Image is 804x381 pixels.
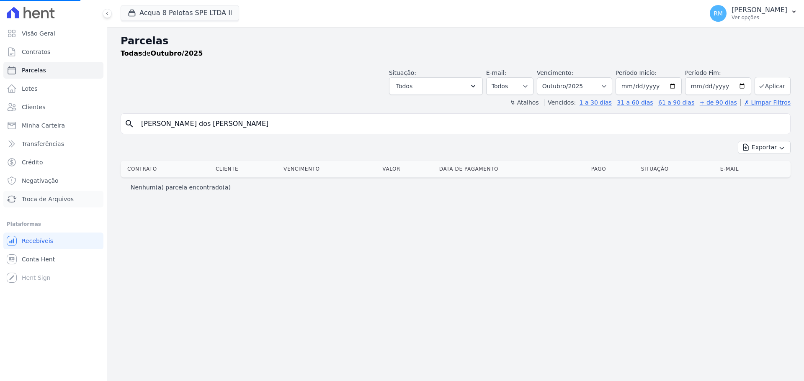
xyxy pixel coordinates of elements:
a: Parcelas [3,62,103,79]
span: RM [714,10,723,16]
a: 61 a 90 dias [658,99,694,106]
span: Minha Carteira [22,121,65,130]
span: Visão Geral [22,29,55,38]
strong: Outubro/2025 [151,49,203,57]
input: Buscar por nome do lote ou do cliente [136,115,787,132]
th: Data de Pagamento [436,161,588,177]
button: RM [PERSON_NAME] Ver opções [703,2,804,25]
h2: Parcelas [121,33,791,49]
span: Negativação [22,176,59,185]
label: ↯ Atalhos [510,99,539,106]
strong: Todas [121,49,142,57]
a: Negativação [3,172,103,189]
th: E-mail [717,161,775,177]
button: Acqua 8 Pelotas SPE LTDA Ii [121,5,239,21]
span: Crédito [22,158,43,166]
span: Parcelas [22,66,46,74]
span: Troca de Arquivos [22,195,74,203]
a: Recebíveis [3,233,103,249]
th: Vencimento [280,161,379,177]
label: Situação: [389,69,416,76]
label: Período Inicío: [616,69,657,76]
i: search [124,119,134,129]
label: Vencidos: [544,99,576,106]
a: ✗ Limpar Filtros [740,99,791,106]
div: Plataformas [7,219,100,229]
p: Ver opções [732,14,787,21]
a: Crédito [3,154,103,171]
a: Conta Hent [3,251,103,268]
th: Valor [379,161,435,177]
a: + de 90 dias [700,99,737,106]
button: Exportar [738,141,791,154]
a: 1 a 30 dias [580,99,612,106]
button: Todos [389,77,483,95]
th: Situação [638,161,717,177]
span: Transferências [22,140,64,148]
th: Contrato [121,161,212,177]
span: Contratos [22,48,50,56]
label: Período Fim: [685,69,751,77]
span: Lotes [22,84,38,93]
a: 31 a 60 dias [617,99,653,106]
p: [PERSON_NAME] [732,6,787,14]
label: E-mail: [486,69,507,76]
span: Todos [396,81,412,91]
a: Clientes [3,99,103,115]
a: Transferências [3,136,103,152]
span: Recebíveis [22,237,53,245]
a: Lotes [3,80,103,97]
span: Conta Hent [22,255,55,263]
a: Contratos [3,43,103,60]
label: Vencimento: [537,69,573,76]
p: de [121,49,203,59]
th: Cliente [212,161,280,177]
a: Visão Geral [3,25,103,42]
p: Nenhum(a) parcela encontrado(a) [131,183,231,192]
a: Troca de Arquivos [3,191,103,207]
span: Clientes [22,103,45,111]
th: Pago [588,161,638,177]
button: Aplicar [755,77,791,95]
a: Minha Carteira [3,117,103,134]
